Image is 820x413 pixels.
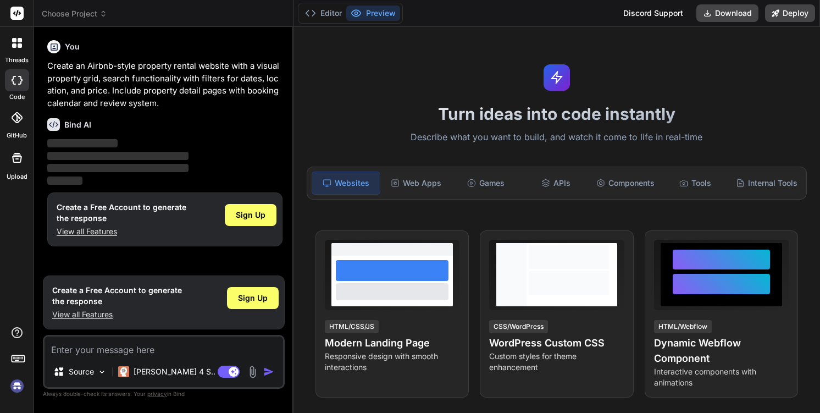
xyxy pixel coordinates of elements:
[452,172,520,195] div: Games
[238,293,268,304] span: Sign Up
[383,172,450,195] div: Web Apps
[236,210,265,221] span: Sign Up
[522,172,590,195] div: APIs
[97,367,107,377] img: Pick Models
[312,172,380,195] div: Websites
[489,320,548,333] div: CSS/WordPress
[134,366,215,377] p: [PERSON_NAME] 4 S..
[654,320,712,333] div: HTML/Webflow
[662,172,729,195] div: Tools
[654,366,789,388] p: Interactive components with animations
[65,41,80,52] h6: You
[696,4,758,22] button: Download
[64,119,91,130] h6: Bind AI
[47,60,282,109] p: Create an Airbnb-style property rental website with a visual property grid, search functionality ...
[42,8,107,19] span: Choose Project
[57,202,186,224] h1: Create a Free Account to generate the response
[147,390,167,397] span: privacy
[300,104,813,124] h1: Turn ideas into code instantly
[7,172,27,181] label: Upload
[765,4,815,22] button: Deploy
[118,366,129,377] img: Claude 4 Sonnet
[301,5,346,21] button: Editor
[52,309,182,320] p: View all Features
[489,335,624,351] h4: WordPress Custom CSS
[5,56,29,65] label: threads
[654,335,789,366] h4: Dynamic Webflow Component
[325,351,459,373] p: Responsive design with smooth interactions
[325,320,379,333] div: HTML/CSS/JS
[52,285,182,307] h1: Create a Free Account to generate the response
[57,226,186,237] p: View all Features
[43,389,285,399] p: Always double-check its answers. Your in Bind
[47,177,82,185] span: ‌
[7,131,27,140] label: GitHub
[732,172,802,195] div: Internal Tools
[9,92,25,102] label: code
[346,5,400,21] button: Preview
[300,130,813,145] p: Describe what you want to build, and watch it come to life in real-time
[47,152,189,160] span: ‌
[69,366,94,377] p: Source
[8,377,26,395] img: signin
[263,366,274,377] img: icon
[325,335,459,351] h4: Modern Landing Page
[47,164,189,172] span: ‌
[489,351,624,373] p: Custom styles for theme enhancement
[246,366,259,378] img: attachment
[592,172,660,195] div: Components
[47,139,118,147] span: ‌
[617,4,690,22] div: Discord Support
